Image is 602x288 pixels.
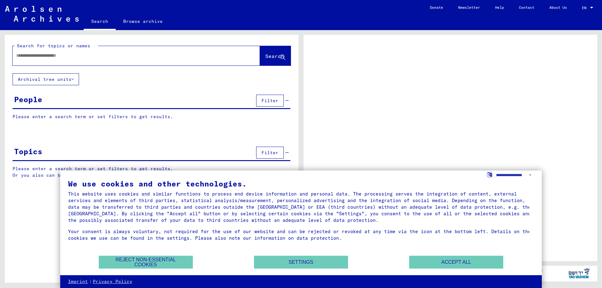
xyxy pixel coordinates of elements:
[256,95,284,107] button: Filter
[13,113,290,120] p: Please enter a search term or set filters to get results.
[93,279,132,285] a: Privacy Policy
[254,256,348,269] button: Settings
[261,98,278,103] span: Filter
[99,256,193,269] button: Reject non-essential cookies
[5,6,79,22] img: Arolsen_neg.svg
[265,53,284,59] span: Search
[582,6,589,10] span: EN
[68,191,534,223] div: This website uses cookies and similar functions to process end device information and personal da...
[68,180,534,187] div: We use cookies and other technologies.
[84,14,116,30] a: Search
[14,94,42,105] div: People
[17,43,90,49] mat-label: Search for topics or names
[68,228,534,241] div: Your consent is always voluntary, not required for the use of our website and can be rejected or ...
[256,147,284,159] button: Filter
[68,279,88,285] a: Imprint
[409,256,503,269] button: Accept all
[14,146,42,157] div: Topics
[13,73,79,85] button: Archival tree units
[13,165,291,179] p: Please enter a search term or set filters to get results. Or you also can browse the manually.
[567,265,591,281] img: yv_logo.png
[116,14,170,29] a: Browse archive
[260,46,291,65] button: Search
[261,150,278,155] span: Filter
